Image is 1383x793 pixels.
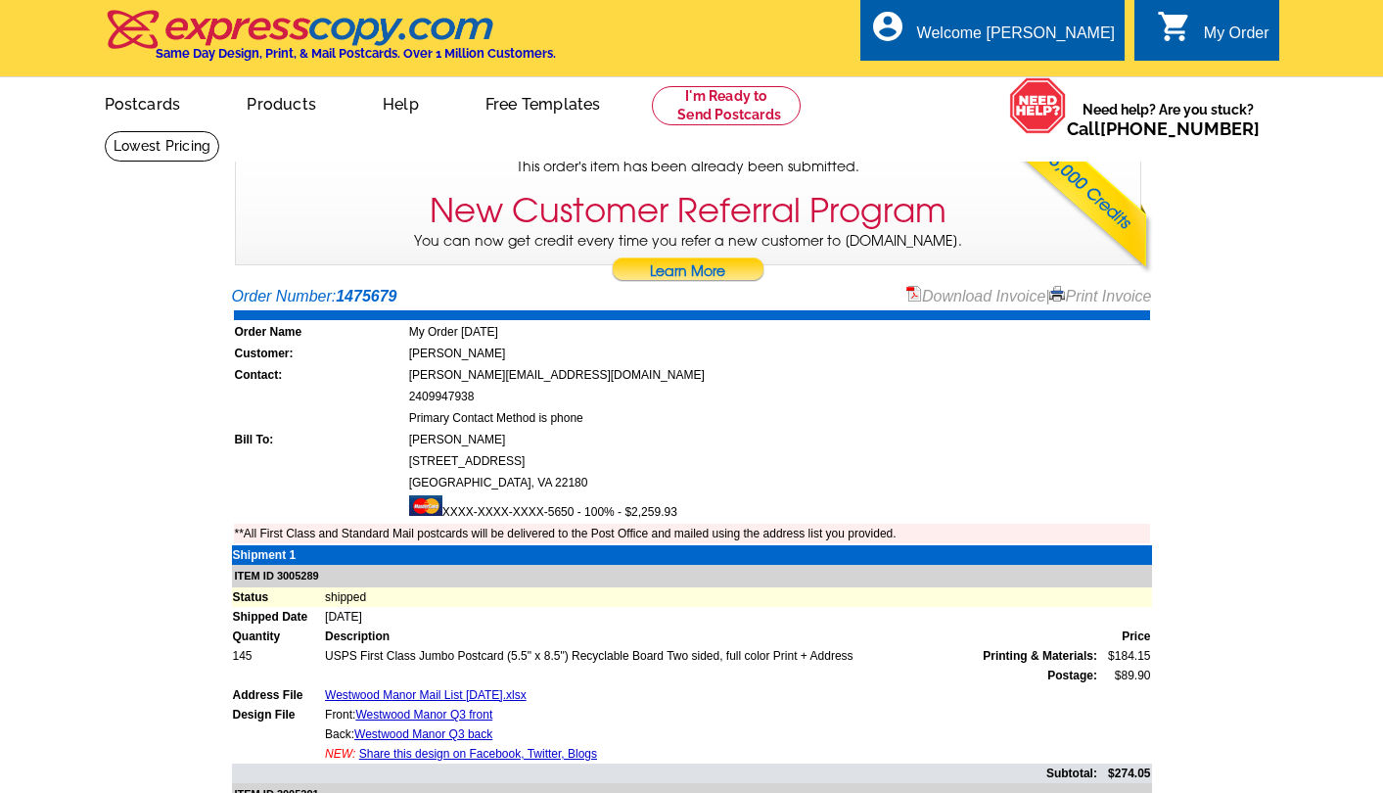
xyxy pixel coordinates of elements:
span: NEW: [325,747,355,761]
a: Share this design on Facebook, Twitter, Blogs [359,747,597,761]
td: [PERSON_NAME] [408,344,1150,363]
div: My Order [1204,24,1269,52]
a: Westwood Manor Q3 front [355,708,492,722]
a: Print Invoice [1049,288,1151,304]
td: Back: [324,724,1098,744]
i: shopping_cart [1157,9,1192,44]
a: Same Day Design, Print, & Mail Postcards. Over 1 Million Customers. [105,23,556,61]
td: ITEM ID 3005289 [232,565,1152,587]
i: account_circle [870,9,905,44]
h3: New Customer Referral Program [430,191,946,231]
td: shipped [324,587,1151,607]
td: My Order [DATE] [408,322,1150,342]
a: Postcards [73,79,212,125]
span: Need help? Are you stuck? [1067,100,1269,139]
td: XXXX-XXXX-XXXX-5650 - 100% - $2,259.93 [408,494,1150,522]
td: 2409947938 [408,387,1150,406]
td: Contact: [234,365,406,385]
a: Help [351,79,450,125]
td: $89.90 [1098,666,1152,685]
strong: Postage: [1047,669,1097,682]
a: shopping_cart My Order [1157,22,1269,46]
td: Status [232,587,325,607]
a: Free Templates [454,79,632,125]
td: Order Name [234,322,406,342]
img: help [1009,77,1067,134]
strong: 1475679 [336,288,396,304]
td: Design File [232,705,325,724]
div: Order Number: [232,285,1152,308]
td: [PERSON_NAME] [408,430,1150,449]
td: Address File [232,685,325,705]
td: Shipment 1 [232,545,325,565]
td: USPS First Class Jumbo Postcard (5.5" x 8.5") Recyclable Board Two sided, full color Print + Address [324,646,1098,666]
td: $274.05 [1098,764,1152,783]
td: [STREET_ADDRESS] [408,451,1150,471]
a: Learn More [611,257,765,287]
td: Primary Contact Method is phone [408,408,1150,428]
a: Westwood Manor Q3 back [354,727,492,741]
a: Download Invoice [906,288,1045,304]
div: Welcome [PERSON_NAME] [917,24,1115,52]
td: Customer: [234,344,406,363]
td: [DATE] [324,607,1151,627]
td: Price [1098,627,1152,646]
td: Description [324,627,1098,646]
a: [PHONE_NUMBER] [1100,118,1260,139]
td: [GEOGRAPHIC_DATA], VA 22180 [408,473,1150,492]
p: You can now get credit every time you refer a new customer to [DOMAIN_NAME]. [236,231,1140,287]
a: Westwood Manor Mail List [DATE].xlsx [325,688,527,702]
td: Front: [324,705,1098,724]
div: | [906,285,1152,308]
span: This order's item has been already been submitted. [517,157,859,177]
span: Call [1067,118,1260,139]
td: Quantity [232,627,325,646]
td: $184.15 [1098,646,1152,666]
a: Products [215,79,347,125]
td: Shipped Date [232,607,325,627]
img: small-print-icon.gif [1049,286,1065,302]
td: 145 [232,646,325,666]
img: small-pdf-icon.gif [906,286,922,302]
h4: Same Day Design, Print, & Mail Postcards. Over 1 Million Customers. [156,46,556,61]
td: Subtotal: [232,764,1098,783]
td: [PERSON_NAME][EMAIL_ADDRESS][DOMAIN_NAME] [408,365,1150,385]
td: Bill To: [234,430,406,449]
img: mast.gif [409,495,442,516]
td: **All First Class and Standard Mail postcards will be delivered to the Post Office and mailed usi... [234,524,1150,543]
span: Printing & Materials: [983,647,1097,665]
